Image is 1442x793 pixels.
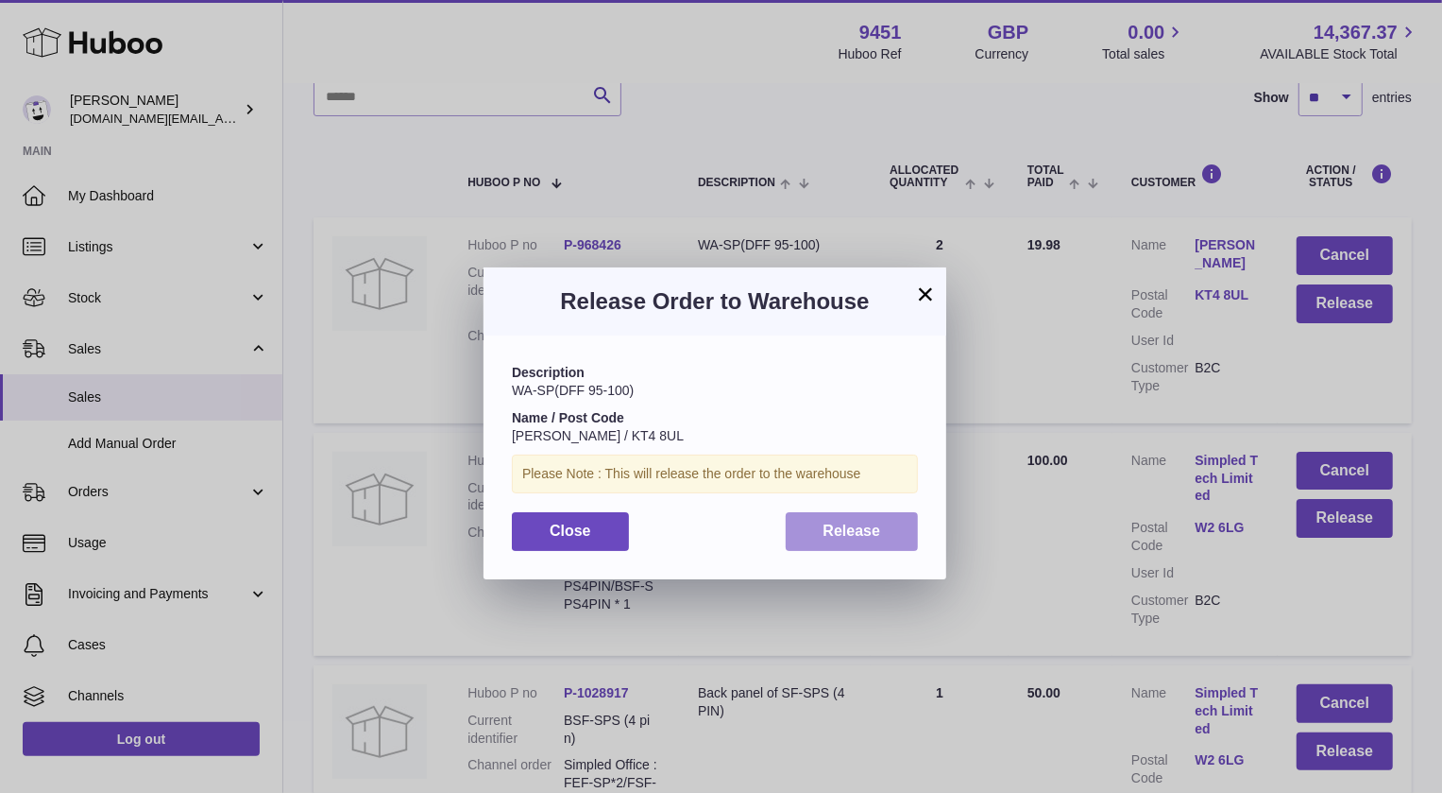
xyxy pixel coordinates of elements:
strong: Name / Post Code [512,410,624,425]
button: Release [786,512,919,551]
span: WA-SP(DFF 95-100) [512,383,634,398]
span: Close [550,523,591,539]
span: Release [823,523,881,539]
div: Please Note : This will release the order to the warehouse [512,455,918,493]
button: × [914,283,937,305]
button: Close [512,512,629,551]
strong: Description [512,365,585,380]
span: [PERSON_NAME] / KT4 8UL [512,428,684,443]
h3: Release Order to Warehouse [512,286,918,317]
